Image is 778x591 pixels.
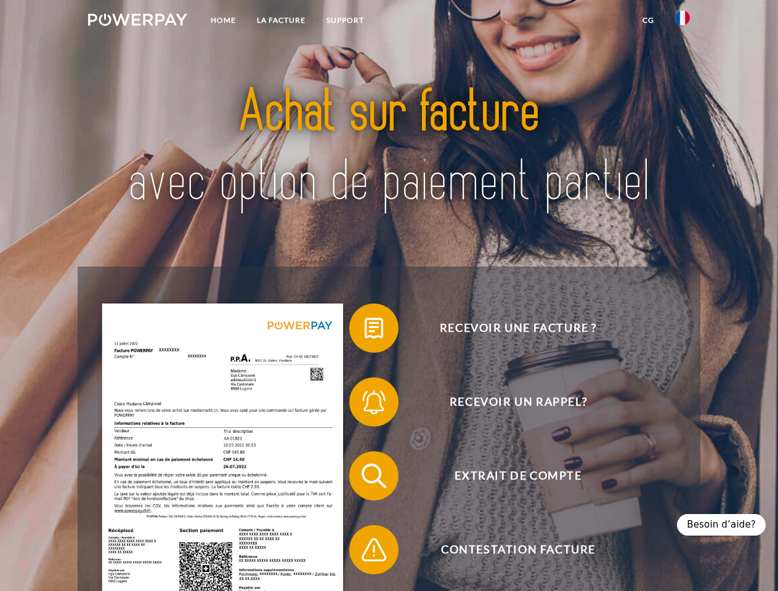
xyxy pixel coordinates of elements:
img: title-powerpay_fr.svg [118,59,660,236]
a: LA FACTURE [246,9,316,31]
button: Extrait de compte [349,451,670,501]
img: qb_warning.svg [359,534,389,565]
img: qb_bell.svg [359,387,389,417]
span: Recevoir un rappel? [367,377,669,427]
img: logo-powerpay-white.svg [88,14,187,26]
a: Home [200,9,246,31]
img: qb_search.svg [359,460,389,491]
a: Support [316,9,375,31]
span: Extrait de compte [367,451,669,501]
img: qb_bill.svg [359,313,389,344]
div: Besoin d’aide? [677,514,766,536]
button: Recevoir une facture ? [349,304,670,353]
span: Contestation Facture [367,525,669,574]
span: Recevoir une facture ? [367,304,669,353]
img: fr [675,10,690,25]
button: Contestation Facture [349,525,670,574]
button: Recevoir un rappel? [349,377,670,427]
a: CG [632,9,665,31]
